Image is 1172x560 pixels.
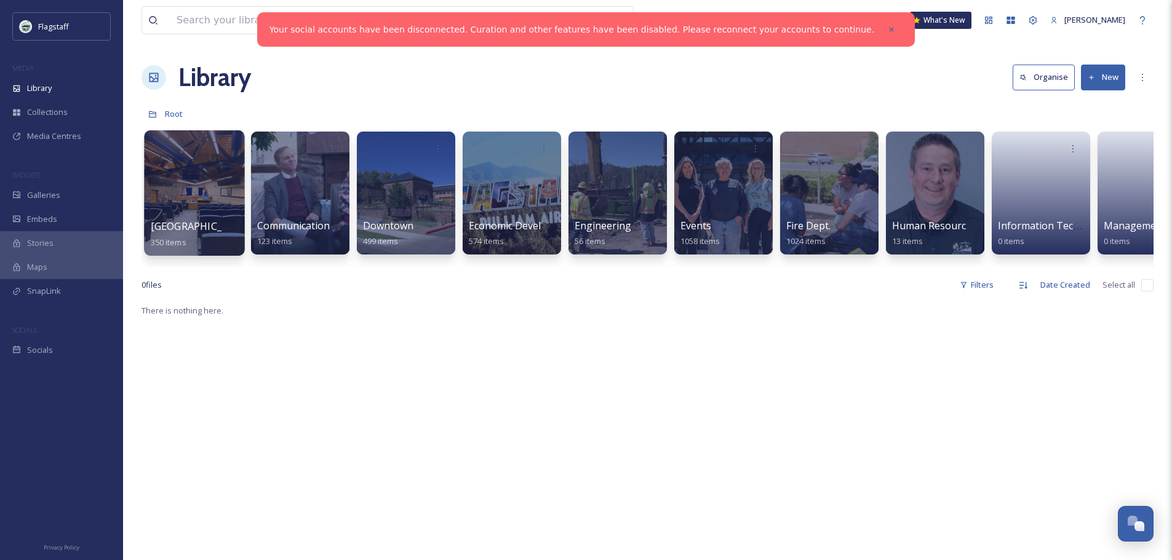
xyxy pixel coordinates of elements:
span: Economic Development [469,219,577,232]
a: Downtown499 items [363,220,413,246]
a: Privacy Policy [44,539,79,554]
span: Engineering [575,219,631,232]
span: MEDIA [12,63,34,73]
input: Search your library [170,7,533,34]
span: 574 items [469,235,504,246]
span: 56 items [575,235,605,246]
div: Date Created [1034,273,1096,297]
span: [GEOGRAPHIC_DATA] [151,219,252,233]
span: 13 items [892,235,923,246]
a: Communication & Civic Engagement123 items [257,220,423,246]
span: Communication & Civic Engagement [257,219,423,232]
a: Information Technologies0 items [998,220,1119,246]
span: 1058 items [680,235,720,246]
span: Stories [27,237,54,249]
span: Collections [27,106,68,118]
a: What's New [910,12,971,29]
span: Human Resources & Risk Management [892,219,1072,232]
span: 1024 items [786,235,826,246]
a: Library [178,59,251,96]
a: Economic Development574 items [469,220,577,246]
span: Fire Dept. [786,219,831,232]
span: 0 file s [142,279,162,291]
span: Flagstaff [38,21,69,32]
a: Root [165,106,183,121]
span: Information Technologies [998,219,1119,232]
button: New [1081,65,1125,90]
a: Fire Dept.1024 items [786,220,831,246]
span: Galleries [27,189,60,201]
a: [PERSON_NAME] [1044,8,1131,32]
span: 123 items [257,235,292,246]
span: Events [680,219,711,232]
a: View all files [555,8,627,32]
span: Media Centres [27,130,81,142]
a: Human Resources & Risk Management13 items [892,220,1072,246]
a: Events1058 items [680,220,720,246]
span: 499 items [363,235,398,246]
span: Maps [27,261,47,273]
span: WIDGETS [12,170,41,179]
span: Downtown [363,219,413,232]
span: 0 items [1104,235,1130,246]
span: 0 items [998,235,1024,246]
span: There is nothing here. [142,305,223,316]
a: [GEOGRAPHIC_DATA]350 items [151,221,252,248]
button: Organise [1013,65,1075,90]
span: SnapLink [27,285,61,297]
a: Engineering56 items [575,220,631,246]
span: Privacy Policy [44,543,79,551]
button: Open Chat [1118,506,1154,542]
span: Socials [27,344,53,356]
span: 350 items [151,236,186,247]
div: Filters [954,273,1000,297]
img: images%20%282%29.jpeg [20,20,32,33]
a: Your social accounts have been disconnected. Curation and other features have been disabled. Plea... [269,23,874,36]
span: Library [27,82,52,94]
span: Embeds [27,213,57,225]
span: SOCIALS [12,325,37,334]
span: [PERSON_NAME] [1064,14,1125,25]
span: Root [165,108,183,119]
span: Select all [1102,279,1135,291]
